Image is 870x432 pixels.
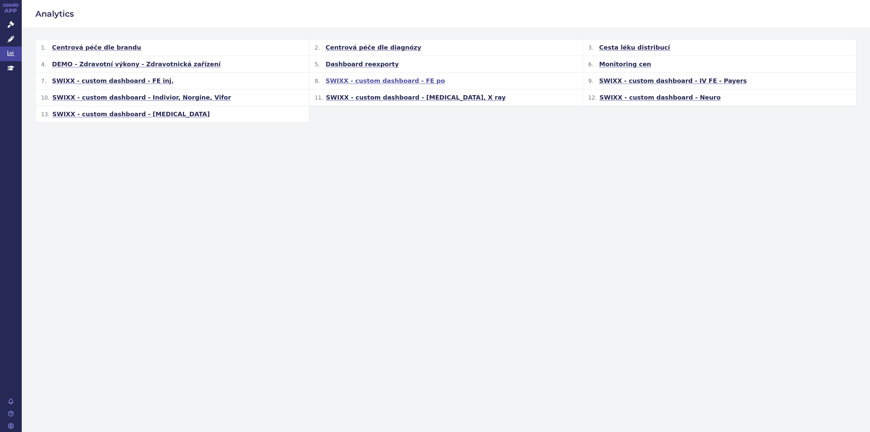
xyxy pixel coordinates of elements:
[36,73,309,89] button: SWIXX - custom dashboard - FE inj.
[36,39,309,56] button: Centrová péče dle brandu
[35,8,856,20] h2: Analytics
[326,60,399,68] span: Dashboard reexporty
[36,56,309,73] button: DEMO - Zdravotní výkony - Zdravotnická zařízení
[326,93,506,102] span: SWIXX - custom dashboard - [MEDICAL_DATA], X ray
[309,56,583,73] button: Dashboard reexporty
[52,93,231,102] span: SWIXX - custom dashboard - Indivior, Norgine, Vifor
[599,60,651,68] span: Monitoring cen
[583,56,856,73] button: Monitoring cen
[583,89,856,106] button: SWIXX - custom dashboard - Neuro
[583,73,856,89] button: SWIXX - custom dashboard - IV FE - Payers
[599,44,670,52] span: Cesta léku distribucí
[309,73,583,89] button: SWIXX - custom dashboard - FE po
[52,77,174,85] span: SWIXX - custom dashboard - FE inj.
[326,44,421,52] span: Centrová péče dle diagnózy
[599,93,721,102] span: SWIXX - custom dashboard - Neuro
[36,89,309,106] button: SWIXX - custom dashboard - Indivior, Norgine, Vifor
[36,106,309,123] button: SWIXX - custom dashboard - [MEDICAL_DATA]
[52,60,221,68] span: DEMO - Zdravotní výkony - Zdravotnická zařízení
[326,77,445,85] span: SWIXX - custom dashboard - FE po
[309,39,583,56] button: Centrová péče dle diagnózy
[309,89,583,106] button: SWIXX - custom dashboard - [MEDICAL_DATA], X ray
[599,77,747,85] span: SWIXX - custom dashboard - IV FE - Payers
[583,39,856,56] button: Cesta léku distribucí
[52,44,141,52] span: Centrová péče dle brandu
[52,110,210,118] span: SWIXX - custom dashboard - [MEDICAL_DATA]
